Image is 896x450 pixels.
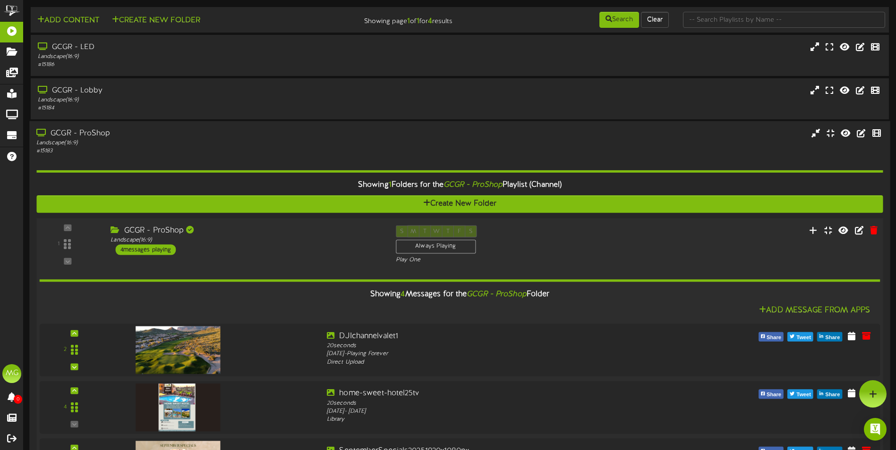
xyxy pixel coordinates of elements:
[38,96,381,104] div: Landscape ( 16:9 )
[36,128,381,139] div: GCGR - ProShop
[111,225,381,236] div: GCGR - ProShop
[787,390,813,399] button: Tweet
[396,240,476,254] div: Always Playing
[109,15,203,26] button: Create New Folder
[823,333,842,343] span: Share
[136,383,221,431] img: 41ab3daa-7401-4b4a-9d88-6693c12a2483.jpg
[327,416,663,424] div: Library
[36,195,883,213] button: Create New Folder
[794,390,813,400] span: Tweet
[787,332,813,342] button: Tweet
[32,284,887,305] div: Showing Messages for the Folder
[36,139,381,147] div: Landscape ( 16:9 )
[407,17,410,25] strong: 1
[864,418,887,441] div: Open Intercom Messenger
[116,244,176,255] div: 4 messages playing
[467,290,527,299] i: GCGR - ProShop
[14,395,22,404] span: 0
[38,53,381,61] div: Landscape ( 16:9 )
[34,15,102,26] button: Add Content
[599,12,639,28] button: Search
[327,331,663,342] div: DJIchannelvalet1
[683,12,885,28] input: -- Search Playlists by Name --
[417,17,419,25] strong: 1
[38,42,381,53] div: GCGR - LED
[401,290,405,299] span: 4
[765,333,783,343] span: Share
[111,236,381,244] div: Landscape ( 16:9 )
[29,175,890,195] div: Showing Folders for the Playlist (Channel)
[823,390,842,400] span: Share
[327,388,663,399] div: home-sweet-hotel25tv
[428,17,432,25] strong: 4
[759,390,784,399] button: Share
[327,358,663,367] div: Direct Upload
[327,399,663,407] div: 20 seconds
[316,11,460,27] div: Showing page of for results
[389,181,392,189] span: 1
[38,61,381,69] div: # 15186
[756,305,873,317] button: Add Message From Apps
[396,256,595,264] div: Play One
[759,332,784,342] button: Share
[765,390,783,400] span: Share
[327,408,663,416] div: [DATE] - [DATE]
[817,332,842,342] button: Share
[36,147,381,155] div: # 15183
[136,326,221,374] img: 58ac0bf2-0582-430e-9201-c5641f9beb5f.jpg
[817,390,842,399] button: Share
[794,333,813,343] span: Tweet
[641,12,669,28] button: Clear
[38,104,381,112] div: # 15184
[327,350,663,358] div: [DATE] - Playing Forever
[444,181,503,189] i: GCGR - ProShop
[38,85,381,96] div: GCGR - Lobby
[327,342,663,350] div: 20 seconds
[2,364,21,383] div: MG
